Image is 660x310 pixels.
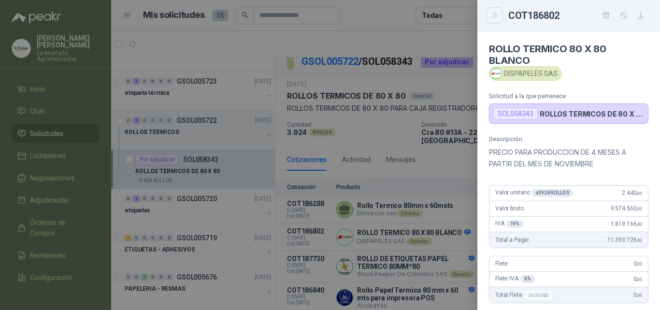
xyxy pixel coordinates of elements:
span: Valor unitario [495,189,573,197]
p: PRECIO PARA PRODUCCION DE 4 MESES A PARTIR DEL MES DE NOVIEMBRE [489,147,648,170]
span: Valor bruto [495,205,523,212]
p: ROLLOS TERMICOS DE 80 X 80 [540,110,644,118]
span: IVA [495,220,523,228]
span: 1.819.166 [611,221,642,227]
span: 0 [633,260,642,267]
div: DISPAPELES SAS [489,66,562,81]
div: 0 % [520,275,535,283]
img: Company Logo [491,68,502,79]
span: ,00 [636,261,642,266]
div: COT186802 [508,8,648,23]
span: 11.393.726 [607,236,642,243]
p: Solicitud a la que pertenece [489,92,648,100]
div: SOL058343 [493,108,538,119]
p: Descripción [489,135,648,143]
span: 0 [633,292,642,298]
span: ,00 [636,277,642,282]
span: 9.574.560 [611,205,642,212]
span: ,00 [636,293,642,298]
span: 2.440 [622,190,642,196]
div: x 3924 ROLLOS [532,189,573,197]
span: Total Flete [495,289,555,301]
span: Total a Pagar [495,236,529,243]
div: 19 % [506,220,524,228]
span: ,00 [636,206,642,211]
span: ,00 [636,191,642,196]
span: Flete [495,260,508,267]
span: ,40 [636,237,642,243]
h4: ROLLO TERMICO 80 X 80 BLANCO [489,43,648,66]
button: Close [489,10,501,21]
span: 0 [633,276,642,282]
span: ,40 [636,221,642,227]
span: Flete IVA [495,275,535,283]
div: Incluido [524,289,553,301]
